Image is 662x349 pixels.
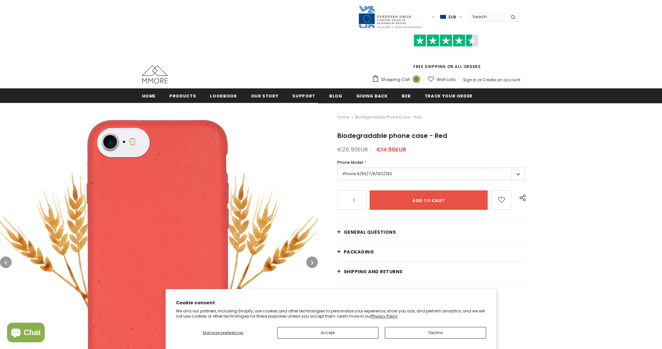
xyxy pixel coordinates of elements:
a: Javni Razpis [358,14,423,19]
span: Wish Lists [437,76,456,83]
a: Home [142,88,156,103]
span: Phone Model [337,160,363,165]
a: Products [169,88,196,103]
a: support [292,88,315,103]
span: Biodegradable phone case - Red [355,113,422,121]
a: Lookbook [210,88,237,103]
span: Track your order [425,93,472,99]
img: MMORE Cases [142,65,168,84]
img: Trust Pilot Stars [414,34,478,47]
a: Privacy Policy [371,313,398,319]
span: Manage preferences [203,330,244,335]
p: We and our partners, including Shopify, use cookies and other technologies to personalize your ex... [176,309,486,319]
span: Our Story [251,93,279,99]
a: Track your order [425,88,472,103]
a: Blog [329,88,342,103]
a: Shipping and returns [337,262,525,281]
span: EUR [449,14,456,20]
span: €14.90EUR [376,145,406,153]
a: PACKAGING [337,242,525,262]
span: Blog [329,93,342,99]
inbox-online-store-chat: Shopify online store chat [5,323,47,344]
a: Shopping Cart 0 [372,75,423,84]
span: B2B [402,93,411,99]
img: Javni Razpis [358,5,423,29]
button: Decline [385,327,486,339]
button: Accept [277,327,378,339]
span: Shipping and returns [344,268,403,275]
span: General Questions [344,229,396,235]
a: Create an account [483,77,520,83]
span: Biodegradable phone case - Red [337,131,447,140]
a: Giving back [356,88,388,103]
span: Giving back [356,93,388,99]
span: Home [142,93,156,99]
span: support [292,93,315,99]
a: B2B [402,88,411,103]
button: Manage preferences [176,327,271,339]
a: General Questions [337,222,525,242]
span: or [478,77,482,83]
a: Wish Lists [428,74,456,85]
h2: Cookie consent [176,299,486,306]
a: Sign In [463,77,477,83]
iframe: Customer reviews powered by Trustpilot [372,47,520,63]
a: Home [337,113,349,121]
span: FREE SHIPPING ON ALL ORDERS [372,37,520,69]
a: Our Story [251,88,279,103]
span: Products [169,93,196,99]
span: 0 [413,75,420,83]
input: Add to cart [370,190,488,210]
span: €26.90EUR [337,145,368,153]
span: PACKAGING [344,249,374,255]
span: Lookbook [210,93,237,99]
span: Shopping Cart [381,76,410,83]
label: iPhone 6/6S/7/8/SE2/SE3 [337,168,525,180]
input: Search Site [469,12,506,21]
